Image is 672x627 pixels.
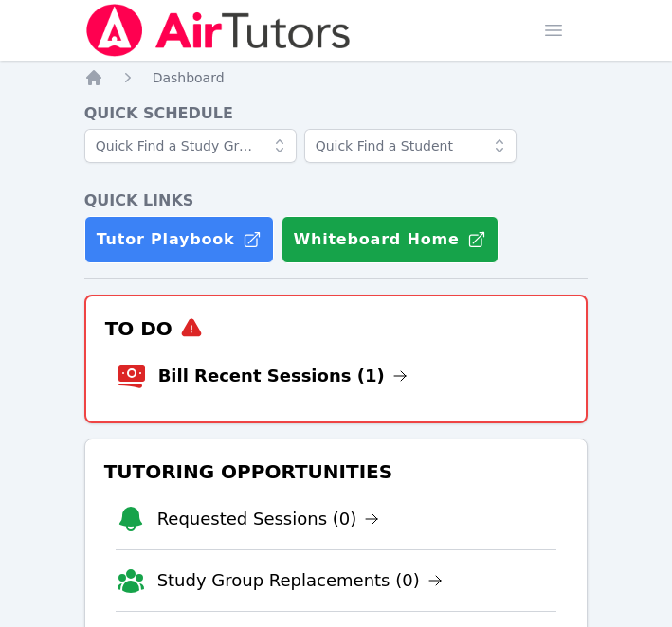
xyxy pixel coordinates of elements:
[153,70,225,85] span: Dashboard
[84,189,589,212] h4: Quick Links
[84,216,274,263] a: Tutor Playbook
[100,455,572,489] h3: Tutoring Opportunities
[101,312,572,346] h3: To Do
[84,129,297,163] input: Quick Find a Study Group
[158,363,408,389] a: Bill Recent Sessions (1)
[157,567,443,594] a: Study Group Replacements (0)
[84,102,589,125] h4: Quick Schedule
[84,68,589,87] nav: Breadcrumb
[153,68,225,87] a: Dashboard
[157,506,380,532] a: Requested Sessions (0)
[304,129,517,163] input: Quick Find a Student
[282,216,499,263] button: Whiteboard Home
[84,4,353,57] img: Air Tutors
